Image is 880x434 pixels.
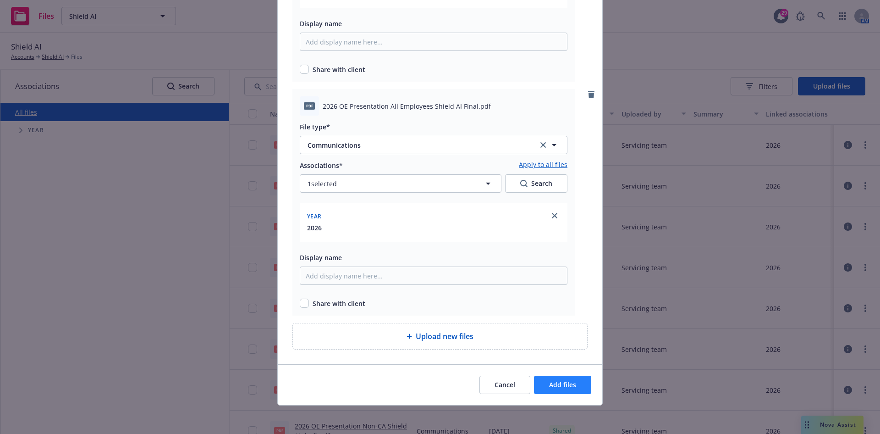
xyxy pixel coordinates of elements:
[479,376,530,394] button: Cancel
[308,179,337,189] span: 1 selected
[307,223,322,233] button: 2026
[300,122,330,131] span: File type*
[300,161,343,170] span: Associations*
[292,323,588,350] div: Upload new files
[416,331,473,342] span: Upload new files
[520,175,552,192] div: Search
[549,380,576,389] span: Add files
[505,174,567,193] button: SearchSearch
[519,160,567,171] a: Apply to all files
[313,65,365,74] span: Share with client
[300,19,342,28] span: Display name
[300,253,342,262] span: Display name
[323,101,491,111] span: 2026 OE Presentation All Employees Shield AI Final.pdf
[304,102,315,109] span: pdf
[495,380,515,389] span: Cancel
[538,139,549,150] a: clear selection
[520,180,528,187] svg: Search
[300,136,567,154] button: Communicationsclear selection
[308,140,524,150] span: Communications
[307,212,321,220] span: Year
[300,33,567,51] input: Add display name here...
[586,89,597,100] a: remove
[534,376,591,394] button: Add files
[549,210,560,221] a: close
[313,299,365,308] span: Share with client
[300,267,567,285] input: Add display name here...
[300,174,501,193] button: 1selected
